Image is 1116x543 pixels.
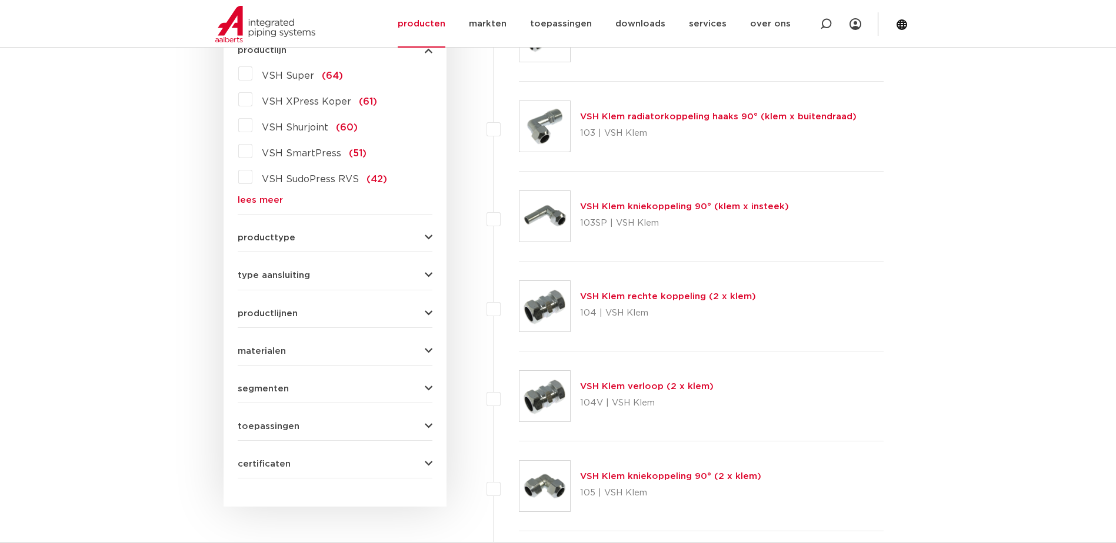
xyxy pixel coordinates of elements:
img: Thumbnail for VSH Klem radiatorkoppeling haaks 90° (klem x buitendraad) [519,101,570,152]
button: producttype [238,233,432,242]
span: VSH SudoPress RVS [262,175,359,184]
img: Thumbnail for VSH Klem kniekoppeling 90° (2 x klem) [519,461,570,511]
button: certificaten [238,460,432,468]
span: (42) [367,175,387,184]
span: (61) [359,97,377,106]
span: VSH Super [262,71,314,81]
img: Thumbnail for VSH Klem kniekoppeling 90° (klem x insteek) [519,191,570,242]
span: segmenten [238,384,289,393]
span: VSH XPress Koper [262,97,351,106]
span: materialen [238,347,286,356]
a: VSH Klem kniekoppeling 90° (2 x klem) [580,472,761,481]
span: toepassingen [238,422,299,431]
button: toepassingen [238,422,432,431]
p: 105 | VSH Klem [580,484,761,502]
a: VSH Klem verloop (2 x klem) [580,382,714,391]
button: productlijn [238,46,432,55]
span: VSH SmartPress [262,149,341,158]
span: certificaten [238,460,291,468]
span: type aansluiting [238,271,310,280]
img: Thumbnail for VSH Klem rechte koppeling (2 x klem) [519,281,570,331]
span: productlijn [238,46,287,55]
button: materialen [238,347,432,356]
button: segmenten [238,384,432,393]
span: productlijnen [238,309,298,318]
span: producttype [238,233,295,242]
a: VSH Klem radiatorkoppeling haaks 90° (klem x buitendraad) [580,112,857,121]
a: VSH Klem rechte koppeling (2 x klem) [580,292,756,301]
button: type aansluiting [238,271,432,280]
img: Thumbnail for VSH Klem verloop (2 x klem) [519,371,570,421]
p: 103 | VSH Klem [580,124,857,143]
a: lees meer [238,196,432,205]
span: (51) [349,149,367,158]
p: 103SP | VSH Klem [580,214,789,233]
span: VSH Shurjoint [262,123,328,132]
a: VSH Klem kniekoppeling 90° (klem x insteek) [580,202,789,211]
p: 104 | VSH Klem [580,304,756,323]
button: productlijnen [238,309,432,318]
p: 104V | VSH Klem [580,394,714,413]
span: (64) [322,71,343,81]
span: (60) [336,123,358,132]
